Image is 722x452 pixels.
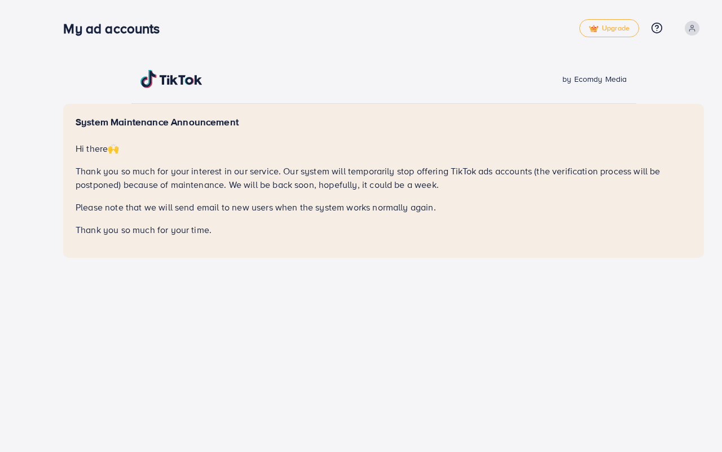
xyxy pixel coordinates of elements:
[589,25,598,33] img: tick
[76,223,692,236] p: Thank you so much for your time.
[589,24,629,33] span: Upgrade
[63,20,169,37] h3: My ad accounts
[108,142,119,155] span: 🙌
[76,142,692,155] p: Hi there
[140,70,202,88] img: TikTok
[562,73,627,85] span: by Ecomdy Media
[579,19,639,37] a: tickUpgrade
[76,164,692,191] p: Thank you so much for your interest in our service. Our system will temporarily stop offering Tik...
[76,116,692,128] h5: System Maintenance Announcement
[76,200,692,214] p: Please note that we will send email to new users when the system works normally again.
